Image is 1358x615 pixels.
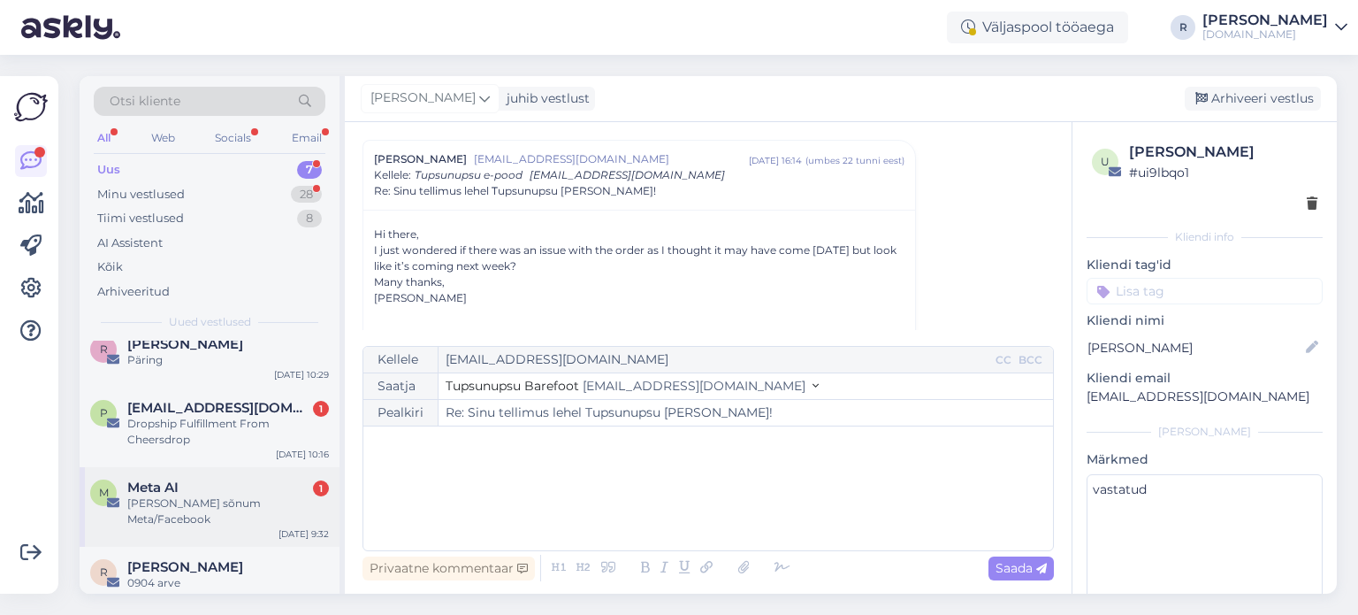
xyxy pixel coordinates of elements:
[374,290,904,306] div: [PERSON_NAME]
[1171,15,1195,40] div: R
[1087,278,1323,304] input: Lisa tag
[439,347,992,373] input: Recepient...
[127,400,311,416] span: partners@cheersdrop.com
[947,12,1128,43] div: Väljaspool tööaega
[100,342,108,356] span: R
[1129,163,1317,182] div: # ui9lbqo1
[100,406,108,419] span: p
[500,89,590,108] div: juhib vestlust
[277,591,329,604] div: [DATE] 15:15
[1087,229,1323,245] div: Kliendi info
[94,127,114,150] div: All
[1087,424,1323,440] div: [PERSON_NAME]
[97,161,120,179] div: Uus
[97,283,170,301] div: Arhiveeritud
[1185,87,1321,111] div: Arhiveeri vestlus
[127,480,179,496] span: Meta AI
[97,210,184,227] div: Tiimi vestlused
[313,480,329,496] div: 1
[1129,142,1317,163] div: [PERSON_NAME]
[313,401,329,417] div: 1
[583,378,805,394] span: [EMAIL_ADDRESS][DOMAIN_NAME]
[374,227,904,242] div: Hi there,
[1087,369,1323,388] p: Kliendi email
[97,258,123,276] div: Kõik
[169,314,251,330] span: Uued vestlused
[446,378,579,394] span: Tupsunupsu Barefoot
[370,88,476,108] span: [PERSON_NAME]
[1087,311,1323,330] p: Kliendi nimi
[127,496,329,527] div: [PERSON_NAME] sõnum Meta/Facebook
[97,186,185,204] div: Minu vestlused
[127,575,329,591] div: 0904 arve
[415,168,523,181] span: Tupsunupsu e-pood
[14,90,48,124] img: Askly Logo
[374,242,904,274] div: I just wondered if there was an issue with the order as I thought it may have come [DATE] but loo...
[1015,352,1046,368] div: BCC
[127,559,243,575] span: Reene Helberg
[374,151,467,167] span: [PERSON_NAME]
[374,183,656,199] span: Re: Sinu tellimus lehel Tupsunupsu [PERSON_NAME]!
[363,373,439,399] div: Saatja
[363,400,439,426] div: Pealkiri
[992,352,1015,368] div: CC
[446,377,819,396] button: Tupsunupsu Barefoot [EMAIL_ADDRESS][DOMAIN_NAME]
[297,210,322,227] div: 8
[363,347,439,373] div: Kellele
[1087,450,1323,469] p: Märkmed
[291,186,322,204] div: 28
[97,234,163,252] div: AI Assistent
[474,151,749,167] span: [EMAIL_ADDRESS][DOMAIN_NAME]
[1101,155,1110,168] span: u
[127,336,243,352] span: Raili Tull
[805,154,904,167] div: ( umbes 22 tunni eest )
[297,161,322,179] div: 7
[288,127,325,150] div: Email
[374,274,904,290] div: Many thanks,
[749,154,802,167] div: [DATE] 16:14
[1087,388,1323,406] p: [EMAIL_ADDRESS][DOMAIN_NAME]
[110,92,180,111] span: Otsi kliente
[127,352,329,368] div: Päring
[278,527,329,541] div: [DATE] 9:32
[439,400,1053,426] input: Write subject here...
[530,168,725,181] span: [EMAIL_ADDRESS][DOMAIN_NAME]
[274,368,329,381] div: [DATE] 10:29
[100,565,108,579] span: R
[1087,338,1302,357] input: Lisa nimi
[276,448,329,461] div: [DATE] 10:16
[127,416,329,448] div: Dropship Fulfillment From Cheersdrop
[996,560,1047,576] span: Saada
[1202,13,1328,27] div: [PERSON_NAME]
[1202,27,1328,42] div: [DOMAIN_NAME]
[1202,13,1347,42] a: [PERSON_NAME][DOMAIN_NAME]
[374,168,411,181] span: Kellele :
[99,486,109,499] span: M
[1087,256,1323,274] p: Kliendi tag'id
[362,557,535,580] div: Privaatne kommentaar
[148,127,179,150] div: Web
[211,127,255,150] div: Socials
